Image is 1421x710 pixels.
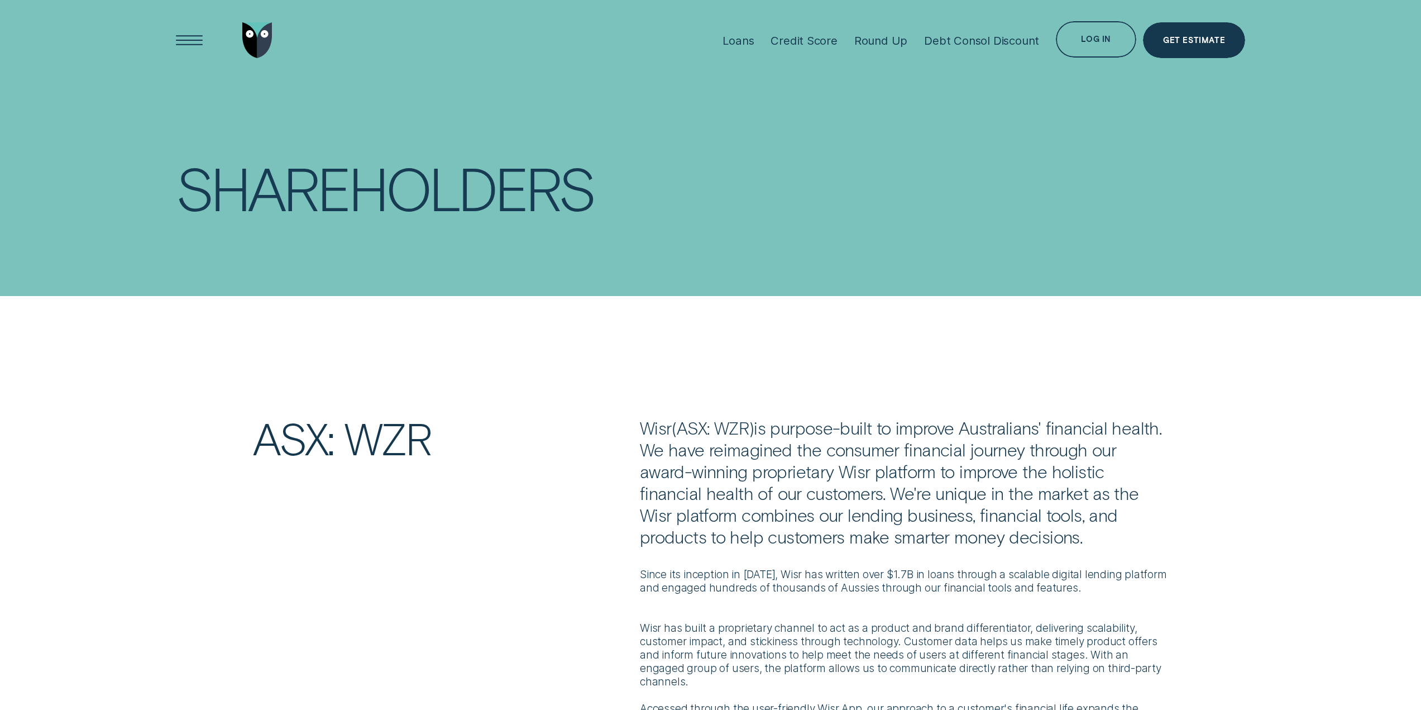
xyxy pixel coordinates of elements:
[176,159,595,215] div: Shareholders
[176,159,688,215] h1: Shareholders
[246,417,633,460] h2: ASX: WZR
[1056,21,1136,58] button: Log in
[771,34,838,47] div: Credit Score
[171,22,208,59] button: Open Menu
[640,568,1168,594] p: Since its inception in [DATE], Wisr has written over $1.7B in loans through a scalable digital le...
[749,417,754,438] span: )
[854,34,907,47] div: Round Up
[640,417,1168,547] p: Wisr ASX: WZR is purpose-built to improve Australians' financial health. We have reimagined the c...
[640,608,1168,688] p: Wisr has built a proprietary channel to act as a product and brand differentiator, delivering sca...
[723,34,754,47] div: Loans
[672,417,677,438] span: (
[924,34,1039,47] div: Debt Consol Discount
[1143,22,1245,59] a: Get Estimate
[242,22,272,59] img: Wisr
